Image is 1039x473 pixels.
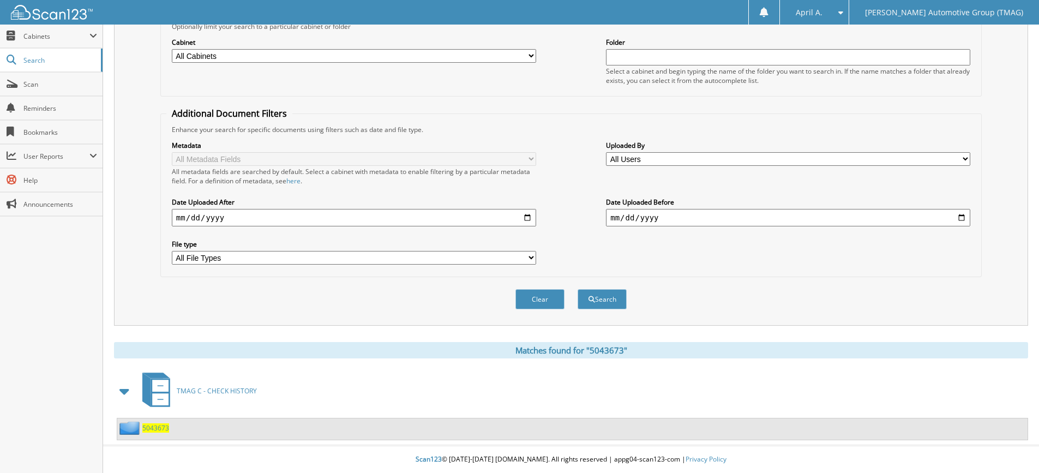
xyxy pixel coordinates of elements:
[166,125,976,134] div: Enhance your search for specific documents using filters such as date and file type.
[23,56,95,65] span: Search
[286,176,301,185] a: here
[23,176,97,185] span: Help
[119,421,142,435] img: folder2.png
[172,167,536,185] div: All metadata fields are searched by default. Select a cabinet with metadata to enable filtering b...
[606,197,970,207] label: Date Uploaded Before
[796,9,822,16] span: April A.
[136,369,257,412] a: TMAG C - CHECK HISTORY
[114,342,1028,358] div: Matches found for "5043673"
[172,209,536,226] input: start
[172,197,536,207] label: Date Uploaded After
[686,454,726,464] a: Privacy Policy
[177,386,257,396] span: TMAG C - CHECK HISTORY
[103,446,1039,473] div: © [DATE]-[DATE] [DOMAIN_NAME]. All rights reserved | appg04-scan123-com |
[865,9,1023,16] span: [PERSON_NAME] Automotive Group (TMAG)
[166,107,292,119] legend: Additional Document Filters
[606,67,970,85] div: Select a cabinet and begin typing the name of the folder you want to search in. If the name match...
[23,80,97,89] span: Scan
[142,423,169,433] a: 5043673
[11,5,93,20] img: scan123-logo-white.svg
[606,141,970,150] label: Uploaded By
[578,289,627,309] button: Search
[23,128,97,137] span: Bookmarks
[515,289,564,309] button: Clear
[23,200,97,209] span: Announcements
[606,38,970,47] label: Folder
[172,38,536,47] label: Cabinet
[172,141,536,150] label: Metadata
[172,240,536,249] label: File type
[166,22,976,31] div: Optionally limit your search to a particular cabinet or folder
[23,152,89,161] span: User Reports
[416,454,442,464] span: Scan123
[23,104,97,113] span: Reminders
[606,209,970,226] input: end
[23,32,89,41] span: Cabinets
